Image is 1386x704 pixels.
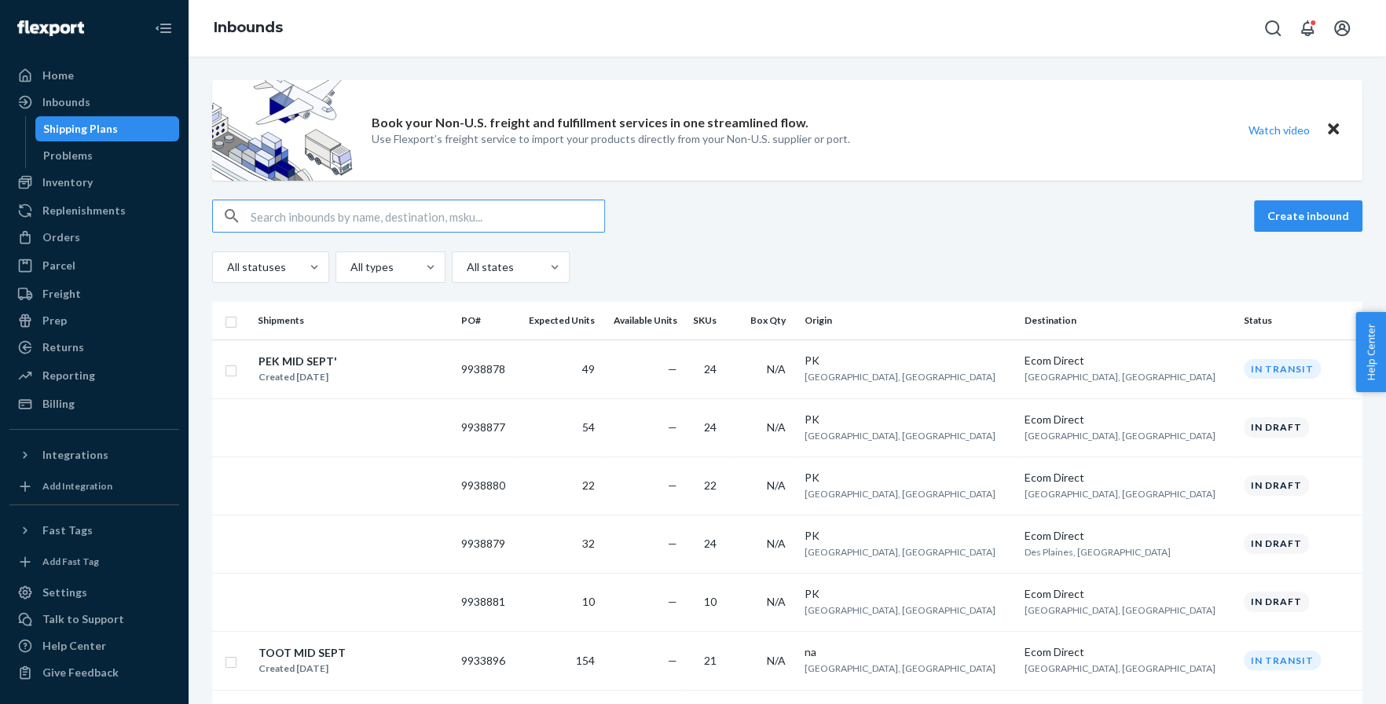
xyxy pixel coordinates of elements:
[42,368,95,383] div: Reporting
[1257,13,1289,44] button: Open Search Box
[1238,119,1320,141] button: Watch video
[1292,13,1323,44] button: Open notifications
[1254,200,1362,232] button: Create inbound
[455,398,516,456] td: 9938877
[9,335,179,360] a: Returns
[9,607,179,632] a: Talk to Support
[225,259,227,275] input: All statuses
[455,302,516,339] th: PO#
[42,522,93,538] div: Fast Tags
[148,13,179,44] button: Close Navigation
[9,253,179,278] a: Parcel
[455,631,516,690] td: 9933896
[42,638,106,654] div: Help Center
[704,654,717,667] span: 21
[9,281,179,306] a: Freight
[805,412,1012,427] div: PK
[805,586,1012,602] div: PK
[258,661,346,676] div: Created [DATE]
[9,170,179,195] a: Inventory
[1024,604,1215,616] span: [GEOGRAPHIC_DATA], [GEOGRAPHIC_DATA]
[1017,302,1237,339] th: Destination
[455,456,516,515] td: 9938880
[1024,546,1170,558] span: Des Plaines, [GEOGRAPHIC_DATA]
[372,131,850,147] p: Use Flexport’s freight service to import your products directly from your Non-U.S. supplier or port.
[582,362,595,376] span: 49
[9,580,179,605] a: Settings
[767,537,786,550] span: N/A
[1024,371,1215,383] span: [GEOGRAPHIC_DATA], [GEOGRAPHIC_DATA]
[767,478,786,492] span: N/A
[9,660,179,685] button: Give Feedback
[9,549,179,574] a: Add Fast Tag
[42,313,67,328] div: Prep
[9,63,179,88] a: Home
[704,420,717,434] span: 24
[42,339,84,355] div: Returns
[42,258,75,273] div: Parcel
[35,116,180,141] a: Shipping Plans
[805,430,995,442] span: [GEOGRAPHIC_DATA], [GEOGRAPHIC_DATA]
[9,198,179,223] a: Replenishments
[805,528,1012,544] div: PK
[582,478,595,492] span: 22
[729,302,797,339] th: Box Qty
[1024,353,1231,368] div: Ecom Direct
[9,442,179,467] button: Integrations
[1326,13,1358,44] button: Open account menu
[582,595,595,608] span: 10
[798,302,1018,339] th: Origin
[455,573,516,631] td: 9938881
[43,148,93,163] div: Problems
[1024,662,1215,674] span: [GEOGRAPHIC_DATA], [GEOGRAPHIC_DATA]
[42,479,112,493] div: Add Integration
[42,665,119,680] div: Give Feedback
[455,515,516,573] td: 9938879
[704,595,717,608] span: 10
[42,447,108,463] div: Integrations
[258,645,346,661] div: TOOT MID SEPT
[465,259,467,275] input: All states
[9,308,179,333] a: Prep
[767,654,786,667] span: N/A
[704,478,717,492] span: 22
[9,363,179,388] a: Reporting
[1024,470,1231,486] div: Ecom Direct
[42,229,80,245] div: Orders
[684,302,729,339] th: SKUs
[668,595,677,608] span: —
[805,546,995,558] span: [GEOGRAPHIC_DATA], [GEOGRAPHIC_DATA]
[42,396,75,412] div: Billing
[17,20,84,36] img: Flexport logo
[1024,644,1231,660] div: Ecom Direct
[1355,312,1386,392] button: Help Center
[805,604,995,616] span: [GEOGRAPHIC_DATA], [GEOGRAPHIC_DATA]
[1323,119,1344,141] button: Close
[1244,533,1309,553] div: In draft
[767,595,786,608] span: N/A
[214,19,283,36] a: Inbounds
[9,518,179,543] button: Fast Tags
[258,354,337,369] div: PEK MID SEPT'
[42,585,87,600] div: Settings
[9,90,179,115] a: Inbounds
[1024,430,1215,442] span: [GEOGRAPHIC_DATA], [GEOGRAPHIC_DATA]
[516,302,601,339] th: Expected Units
[767,420,786,434] span: N/A
[35,143,180,168] a: Problems
[1024,528,1231,544] div: Ecom Direct
[1244,417,1309,437] div: In draft
[1244,359,1321,379] div: In transit
[42,611,124,627] div: Talk to Support
[668,537,677,550] span: —
[455,339,516,398] td: 9938878
[42,94,90,110] div: Inbounds
[805,488,995,500] span: [GEOGRAPHIC_DATA], [GEOGRAPHIC_DATA]
[668,362,677,376] span: —
[805,644,1012,660] div: na
[668,420,677,434] span: —
[42,555,99,568] div: Add Fast Tag
[1024,586,1231,602] div: Ecom Direct
[767,362,786,376] span: N/A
